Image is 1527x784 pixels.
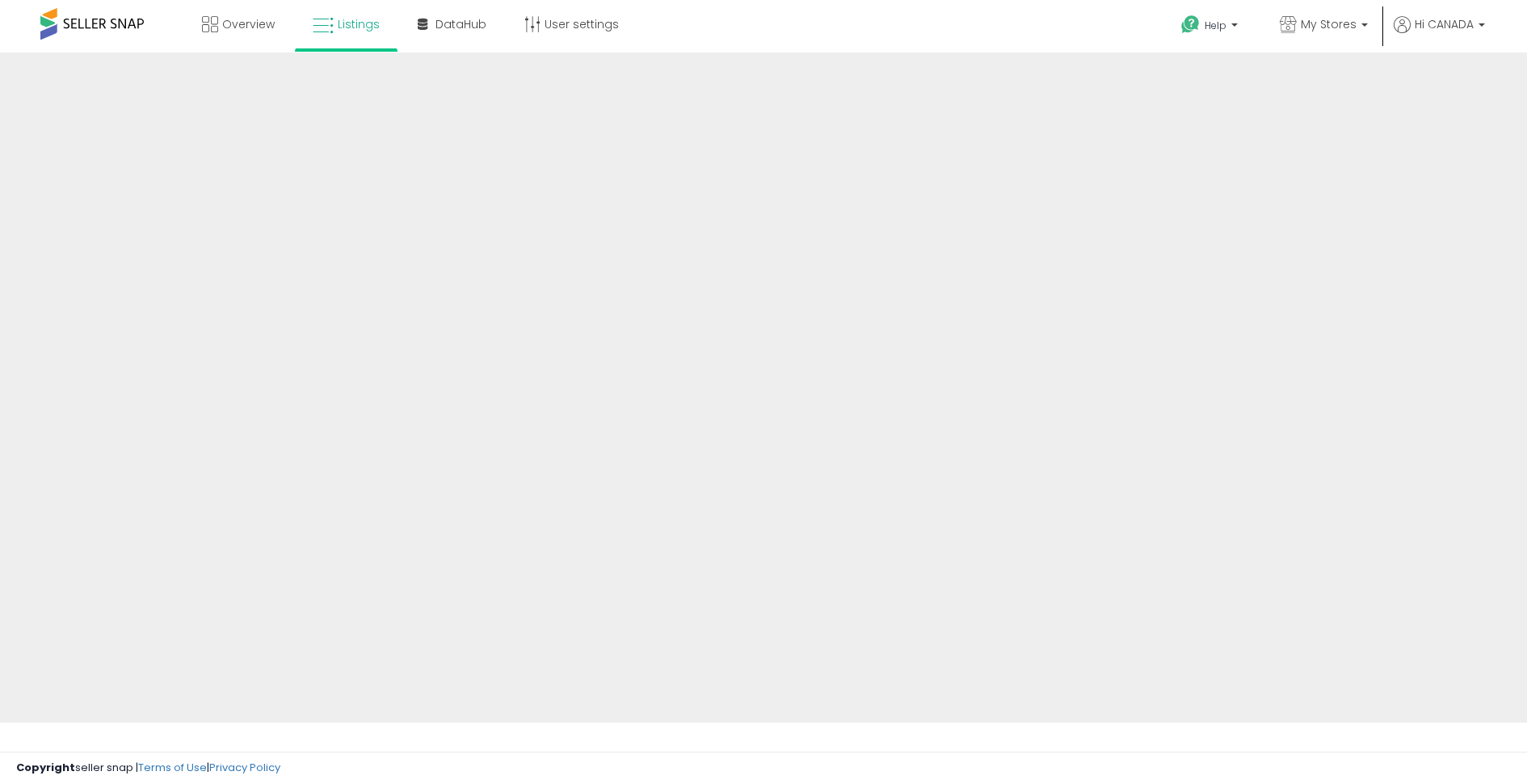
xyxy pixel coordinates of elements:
a: Help [1168,2,1254,52]
span: Overview [222,16,275,32]
a: Hi CANADA [1394,16,1485,52]
span: Help [1205,19,1226,32]
i: Get Help [1180,15,1201,35]
span: My Stores [1301,16,1357,32]
span: Listings [338,16,380,32]
span: Hi CANADA [1415,16,1474,32]
span: DataHub [435,16,486,32]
